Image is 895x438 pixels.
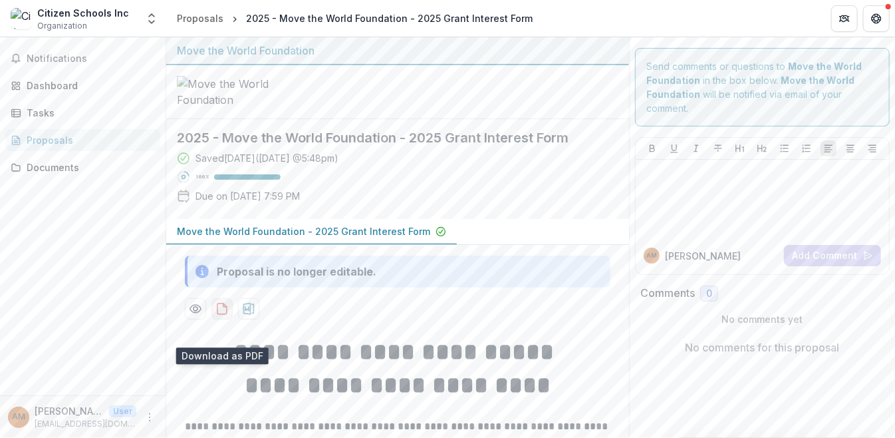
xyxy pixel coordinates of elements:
[831,5,858,32] button: Partners
[5,48,160,69] button: Notifications
[37,20,87,32] span: Organization
[185,298,206,320] button: Preview 05061e0a-7cec-43f8-b7c2-3447b26900cf-0.pdf
[177,224,430,238] p: Move the World Foundation - 2025 Grant Interest Form
[644,140,660,156] button: Bold
[177,130,597,146] h2: 2025 - Move the World Foundation - 2025 Grant Interest Form
[5,129,160,151] a: Proposals
[142,5,161,32] button: Open entity switcher
[142,409,158,425] button: More
[777,140,793,156] button: Bullet List
[754,140,770,156] button: Heading 2
[12,413,25,421] div: Allison Milewski
[172,9,229,28] a: Proposals
[666,140,682,156] button: Underline
[640,312,884,326] p: No comments yet
[177,76,310,108] img: Move the World Foundation
[246,11,533,25] div: 2025 - Move the World Foundation - 2025 Grant Interest Form
[195,189,300,203] p: Due on [DATE] 7:59 PM
[799,140,815,156] button: Ordered List
[27,133,150,147] div: Proposals
[732,140,748,156] button: Heading 1
[640,287,695,300] h2: Comments
[864,140,880,156] button: Align Right
[195,151,338,165] div: Saved [DATE] ( [DATE] @ 5:48pm )
[27,160,150,174] div: Documents
[688,140,704,156] button: Italicize
[35,418,136,430] p: [EMAIL_ADDRESS][DOMAIN_NAME]
[710,140,726,156] button: Strike
[842,140,858,156] button: Align Center
[217,264,376,280] div: Proposal is no longer editable.
[11,8,32,29] img: Citizen Schools Inc
[35,404,104,418] p: [PERSON_NAME]
[706,288,712,300] span: 0
[27,53,155,65] span: Notifications
[665,249,741,263] p: [PERSON_NAME]
[686,339,840,355] p: No comments for this proposal
[172,9,538,28] nav: breadcrumb
[5,75,160,97] a: Dashboard
[5,102,160,124] a: Tasks
[5,156,160,178] a: Documents
[238,298,259,320] button: download-proposal
[863,5,890,32] button: Get Help
[646,252,657,259] div: Allison Milewski
[784,245,881,266] button: Add Comment
[27,79,150,93] div: Dashboard
[109,405,136,417] p: User
[177,11,223,25] div: Proposals
[27,106,150,120] div: Tasks
[635,48,890,126] div: Send comments or questions to in the box below. will be notified via email of your comment.
[37,6,129,20] div: Citizen Schools Inc
[211,298,233,320] button: download-proposal
[821,140,836,156] button: Align Left
[177,43,618,59] div: Move the World Foundation
[195,172,209,182] p: 100 %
